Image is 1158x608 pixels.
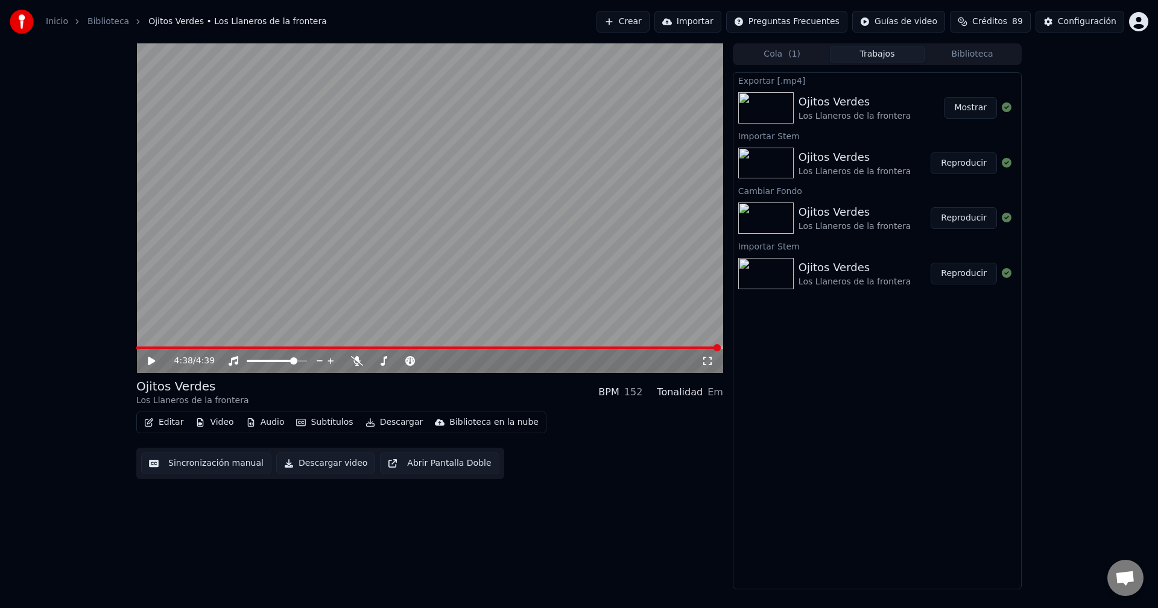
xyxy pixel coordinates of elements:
[733,128,1021,143] div: Importar Stem
[141,453,271,474] button: Sincronización manual
[136,395,249,407] div: Los Llaneros de la frontera
[380,453,499,474] button: Abrir Pantalla Doble
[1036,11,1124,33] button: Configuración
[241,414,289,431] button: Audio
[136,378,249,395] div: Ojitos Verdes
[925,46,1020,63] button: Biblioteca
[830,46,925,63] button: Trabajos
[654,11,721,33] button: Importar
[598,385,619,400] div: BPM
[449,416,539,428] div: Biblioteca en la nube
[799,221,911,233] div: Los Llaneros de la frontera
[46,16,68,28] a: Inicio
[707,385,723,400] div: Em
[46,16,327,28] nav: breadcrumb
[931,152,997,174] button: Reproducir
[799,276,911,288] div: Los Llaneros de la frontera
[139,414,188,431] button: Editar
[950,11,1031,33] button: Créditos89
[10,10,34,34] img: youka
[799,93,911,110] div: Ojitos Verdes
[799,204,911,221] div: Ojitos Verdes
[624,385,643,400] div: 152
[733,239,1021,253] div: Importar Stem
[799,149,911,166] div: Ojitos Verdes
[657,385,703,400] div: Tonalidad
[174,355,203,367] div: /
[735,46,830,63] button: Cola
[733,183,1021,198] div: Cambiar Fondo
[931,207,997,229] button: Reproducir
[852,11,945,33] button: Guías de video
[191,414,238,431] button: Video
[596,11,650,33] button: Crear
[799,259,911,276] div: Ojitos Verdes
[1012,16,1023,28] span: 89
[1058,16,1116,28] div: Configuración
[276,453,375,474] button: Descargar video
[196,355,215,367] span: 4:39
[931,263,997,284] button: Reproducir
[788,48,800,60] span: ( 1 )
[148,16,327,28] span: Ojitos Verdes • Los Llaneros de la frontera
[1107,560,1144,596] a: Chat abierto
[799,110,911,122] div: Los Llaneros de la frontera
[799,166,911,178] div: Los Llaneros de la frontera
[726,11,847,33] button: Preguntas Frecuentes
[944,97,997,119] button: Mostrar
[733,73,1021,87] div: Exportar [.mp4]
[972,16,1007,28] span: Créditos
[361,414,428,431] button: Descargar
[174,355,193,367] span: 4:38
[87,16,129,28] a: Biblioteca
[291,414,358,431] button: Subtítulos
